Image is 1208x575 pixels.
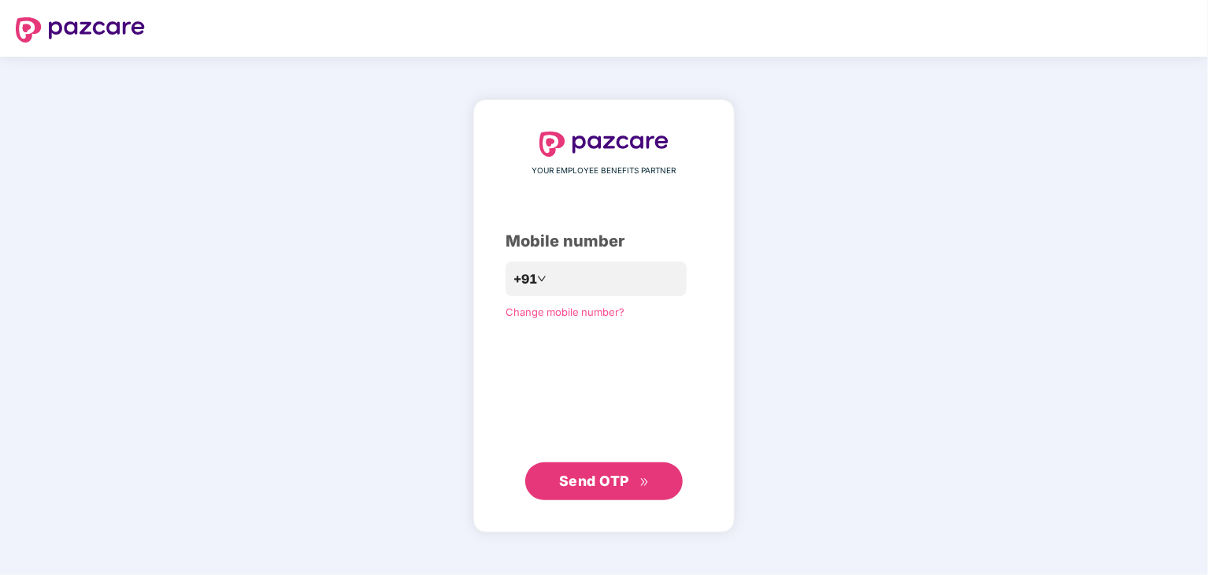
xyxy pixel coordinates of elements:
[537,274,547,284] span: down
[16,17,145,43] img: logo
[506,229,702,254] div: Mobile number
[532,165,676,177] span: YOUR EMPLOYEE BENEFITS PARTNER
[525,462,683,500] button: Send OTPdouble-right
[639,477,650,488] span: double-right
[506,306,624,318] a: Change mobile number?
[559,473,629,489] span: Send OTP
[513,269,537,289] span: +91
[539,132,669,157] img: logo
